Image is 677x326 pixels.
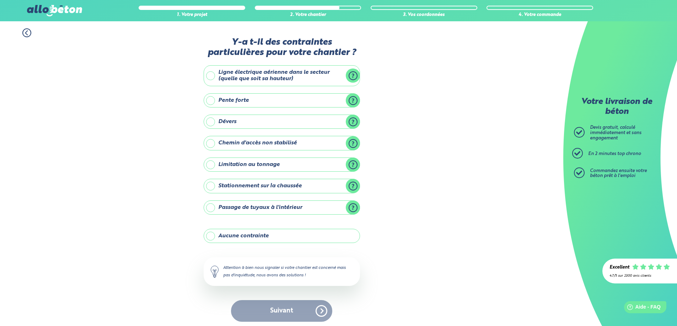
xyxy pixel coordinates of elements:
div: Attention à bien nous signaler si votre chantier est concerné mais pas d'inquiétude, nous avons d... [204,257,360,286]
img: allobéton [27,5,82,16]
label: Stationnement sur la chaussée [204,179,360,193]
label: Limitation au tonnage [204,158,360,172]
div: 4. Votre commande [487,12,593,18]
span: En 2 minutes top chrono [588,151,641,156]
label: Y-a t-il des contraintes particulières pour votre chantier ? [204,37,360,58]
span: Devis gratuit, calculé immédiatement et sans engagement [590,125,641,140]
label: Passage de tuyaux à l'intérieur [204,200,360,215]
div: 1. Votre projet [139,12,245,18]
div: 2. Votre chantier [255,12,361,18]
div: Excellent [609,265,629,270]
div: 4.7/5 sur 2300 avis clients [609,274,670,278]
span: Commandez ensuite votre béton prêt à l'emploi [590,168,647,178]
label: Aucune contrainte [204,229,360,243]
label: Chemin d'accès non stabilisé [204,136,360,150]
p: Votre livraison de béton [576,97,657,117]
iframe: Help widget launcher [614,298,669,318]
label: Dévers [204,115,360,129]
div: 3. Vos coordonnées [371,12,477,18]
label: Pente forte [204,93,360,107]
label: Ligne électrique aérienne dans le secteur (quelle que soit sa hauteur) [204,65,360,86]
